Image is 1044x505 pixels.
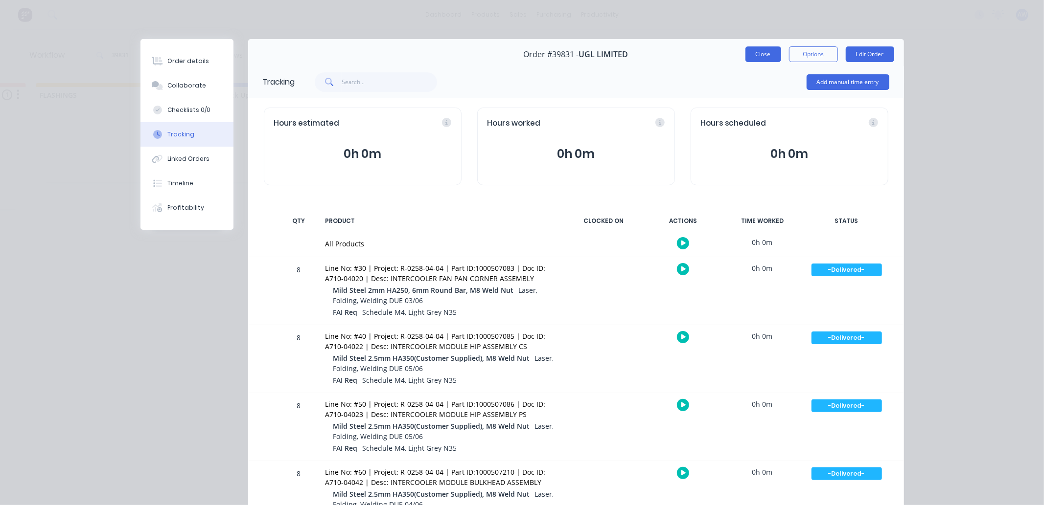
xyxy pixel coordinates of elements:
[805,211,888,231] div: STATUS
[726,325,799,347] div: 0h 0m
[320,211,561,231] div: PRODUCT
[333,489,530,499] span: Mild Steel 2.5mm HA350(Customer Supplied), M8 Weld Nut
[363,307,457,317] span: Schedule M4, Light Grey N35
[140,196,233,220] button: Profitability
[333,421,530,431] span: Mild Steel 2.5mm HA350(Customer Supplied), M8 Weld Nut
[811,331,882,345] button: -Delivered-
[167,106,210,114] div: Checklists 0/0
[342,72,437,92] input: Search...
[140,73,233,98] button: Collaborate
[726,257,799,279] div: 0h 0m
[284,259,314,325] div: 8
[167,203,204,212] div: Profitability
[325,263,556,284] div: Line No: #30 | Project: R-0258-04-04 | Part ID:1000507083 | Doc ID: A710-04020 | Desc: INTERCOOLE...
[333,285,538,305] span: Laser, Folding, Welding DUE 03/06
[812,263,882,276] div: -Delivered-
[333,353,530,363] span: Mild Steel 2.5mm HA350(Customer Supplied), M8 Weld Nut
[789,46,838,62] button: Options
[811,263,882,277] button: -Delivered-
[274,118,340,129] span: Hours estimated
[325,467,556,487] div: Line No: #60 | Project: R-0258-04-04 | Part ID:1000507210 | Doc ID: A710-04042 | Desc: INTERCOOLE...
[167,179,193,188] div: Timeline
[167,57,209,66] div: Order details
[807,74,889,90] button: Add manual time entry
[363,443,457,453] span: Schedule M4, Light Grey N35
[811,467,882,481] button: -Delivered-
[811,399,882,413] button: -Delivered-
[167,130,194,139] div: Tracking
[333,443,358,453] span: FAI Req
[167,154,209,163] div: Linked Orders
[263,76,295,88] div: Tracking
[140,147,233,171] button: Linked Orders
[325,239,556,249] div: All Products
[812,467,882,480] div: -Delivered-
[274,145,451,163] button: 0h 0m
[726,393,799,415] div: 0h 0m
[325,331,556,351] div: Line No: #40 | Project: R-0258-04-04 | Part ID:1000507085 | Doc ID: A710-04022 | Desc: INTERCOOLE...
[140,49,233,73] button: Order details
[745,46,781,62] button: Close
[284,395,314,461] div: 8
[701,118,766,129] span: Hours scheduled
[647,211,720,231] div: ACTIONS
[140,171,233,196] button: Timeline
[284,327,314,393] div: 8
[167,81,206,90] div: Collaborate
[333,307,358,317] span: FAI Req
[333,375,358,385] span: FAI Req
[487,118,541,129] span: Hours worked
[812,399,882,412] div: -Delivered-
[579,50,628,59] span: UGL LIMITED
[726,211,799,231] div: TIME WORKED
[284,211,314,231] div: QTY
[812,331,882,344] div: -Delivered-
[140,122,233,147] button: Tracking
[333,285,514,295] span: Mild Steel 2mm HA250, 6mm Round Bar, M8 Weld Nut
[487,145,665,163] button: 0h 0m
[701,145,878,163] button: 0h 0m
[325,399,556,419] div: Line No: #50 | Project: R-0258-04-04 | Part ID:1000507086 | Doc ID: A710-04023 | Desc: INTERCOOLE...
[726,461,799,483] div: 0h 0m
[363,375,457,385] span: Schedule M4, Light Grey N35
[524,50,579,59] span: Order #39831 -
[333,353,554,373] span: Laser, Folding, Welding DUE 05/06
[333,421,554,441] span: Laser, Folding, Welding DUE 05/06
[140,98,233,122] button: Checklists 0/0
[567,211,641,231] div: CLOCKED ON
[726,231,799,253] div: 0h 0m
[846,46,894,62] button: Edit Order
